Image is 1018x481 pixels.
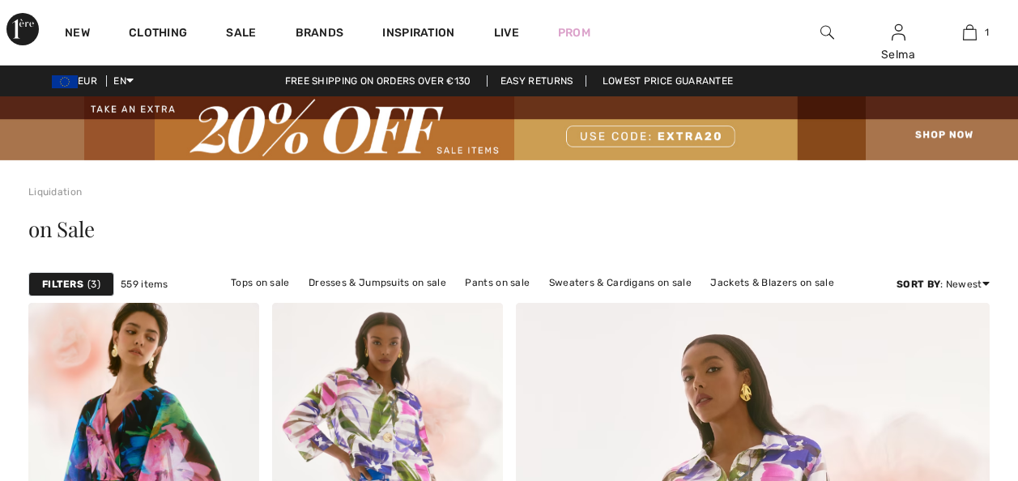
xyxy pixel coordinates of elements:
img: 1ère Avenue [6,13,39,45]
a: Clothing [129,26,187,43]
strong: Sort By [897,279,940,290]
div: : Newest [897,277,990,292]
img: search the website [820,23,834,42]
a: Tops on sale [223,272,298,293]
a: Live [494,24,519,41]
a: Skirts on sale [439,293,519,314]
strong: Filters [42,277,83,292]
a: Prom [558,24,590,41]
span: Inspiration [382,26,454,43]
span: 1 [985,25,989,40]
a: Free shipping on orders over €130 [272,75,484,87]
a: Brands [296,26,344,43]
span: EN [113,75,134,87]
a: Dresses & Jumpsuits on sale [300,272,454,293]
a: Sale [226,26,256,43]
a: Easy Returns [487,75,587,87]
a: New [65,26,90,43]
div: Selma [863,46,933,63]
img: My Bag [963,23,977,42]
span: 559 items [121,277,168,292]
a: Sweaters & Cardigans on sale [541,272,700,293]
a: Outerwear on sale [522,293,626,314]
a: Lowest Price Guarantee [590,75,747,87]
a: Liquidation [28,186,82,198]
a: Jackets & Blazers on sale [702,272,842,293]
img: My Info [892,23,905,42]
a: Sign In [892,24,905,40]
span: on Sale [28,215,94,243]
img: Euro [52,75,78,88]
a: 1 [935,23,1004,42]
span: 3 [87,277,100,292]
a: Pants on sale [457,272,538,293]
span: EUR [52,75,104,87]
